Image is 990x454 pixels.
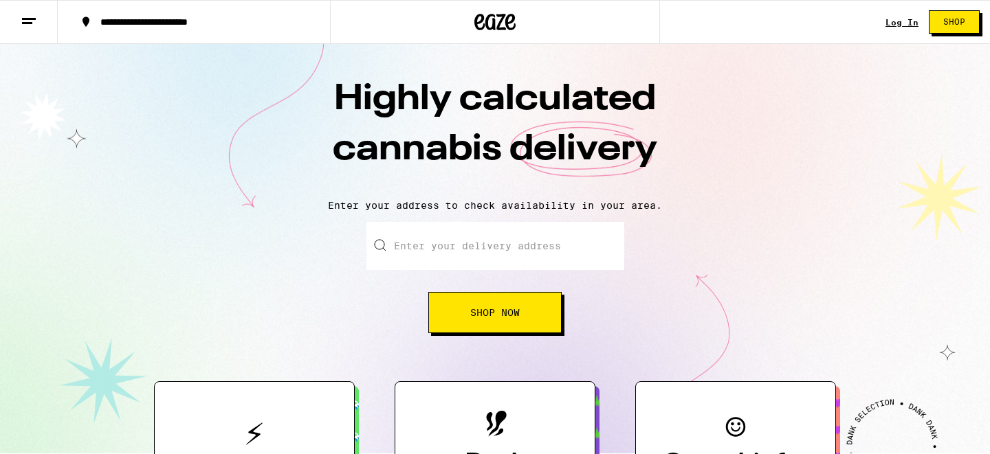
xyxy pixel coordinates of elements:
[943,18,965,26] span: Shop
[918,10,990,34] a: Shop
[428,292,562,333] button: Shop Now
[14,200,976,211] p: Enter your address to check availability in your area.
[929,10,980,34] button: Shop
[366,222,624,270] input: Enter your delivery address
[470,308,520,317] span: Shop Now
[885,18,918,27] a: Log In
[254,75,736,189] h1: Highly calculated cannabis delivery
